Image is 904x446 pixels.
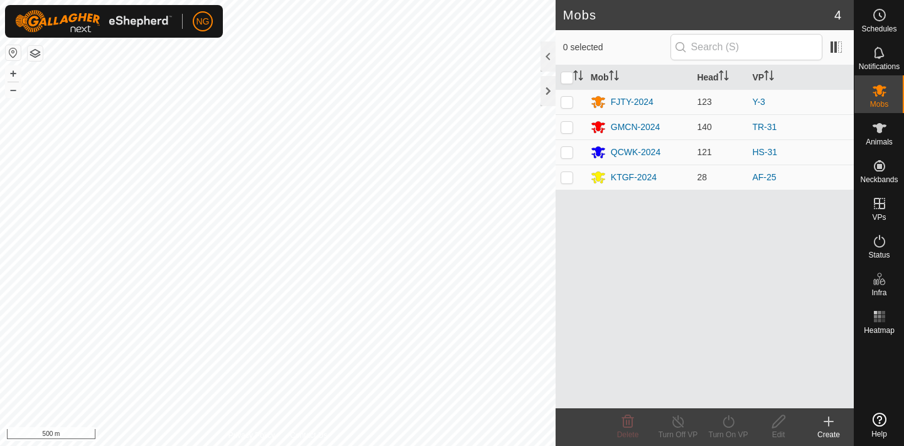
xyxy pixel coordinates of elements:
[290,430,327,441] a: Contact Us
[764,72,774,82] p-sorticon: Activate to sort
[703,429,753,440] div: Turn On VP
[611,95,654,109] div: FJTY-2024
[573,72,583,82] p-sorticon: Activate to sort
[670,34,822,60] input: Search (S)
[6,82,21,97] button: –
[834,6,841,24] span: 4
[697,147,711,157] span: 121
[611,171,657,184] div: KTGF-2024
[753,429,804,440] div: Edit
[6,66,21,81] button: +
[697,97,711,107] span: 123
[563,41,670,54] span: 0 selected
[871,289,886,296] span: Infra
[697,122,711,132] span: 140
[28,46,43,61] button: Map Layers
[617,430,639,439] span: Delete
[697,172,707,182] span: 28
[653,429,703,440] div: Turn Off VP
[228,430,275,441] a: Privacy Policy
[866,138,893,146] span: Animals
[747,65,854,90] th: VP
[611,146,660,159] div: QCWK-2024
[752,147,777,157] a: HS-31
[859,63,900,70] span: Notifications
[692,65,747,90] th: Head
[752,97,765,107] a: Y-3
[196,15,210,28] span: NG
[872,214,886,221] span: VPs
[563,8,834,23] h2: Mobs
[752,122,777,132] a: TR-31
[871,430,887,438] span: Help
[860,176,898,183] span: Neckbands
[6,45,21,60] button: Reset Map
[870,101,888,108] span: Mobs
[611,121,660,134] div: GMCN-2024
[861,25,896,33] span: Schedules
[854,408,904,443] a: Help
[15,10,172,33] img: Gallagher Logo
[609,72,619,82] p-sorticon: Activate to sort
[752,172,776,182] a: AF-25
[804,429,854,440] div: Create
[864,327,895,334] span: Heatmap
[719,72,729,82] p-sorticon: Activate to sort
[586,65,692,90] th: Mob
[868,251,890,259] span: Status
